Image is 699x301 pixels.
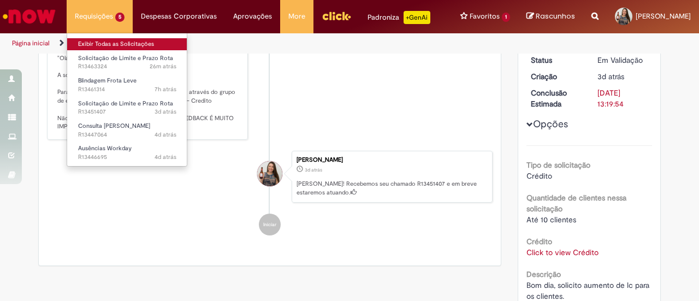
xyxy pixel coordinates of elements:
[78,153,176,162] span: R13446695
[67,52,187,73] a: Aberto R13463324 : Solicitação de Limite e Prazo Rota
[67,120,187,140] a: Aberto R13447064 : Consulta Serasa
[115,13,125,22] span: 5
[57,38,239,131] p: "Olá, tudo bem? A solicitação foi aprovada. 😀 Para dúvidas e esclarecimentos, conte conosco atrav...
[597,71,648,82] div: 27/08/2025 10:19:50
[523,71,590,82] dt: Criação
[526,171,552,181] span: Crédito
[47,151,493,203] li: Naiana Mendonca Lopes
[12,39,50,48] a: Página inicial
[67,98,187,118] a: Aberto R13451407 : Solicitação de Limite e Prazo Rota
[523,87,590,109] dt: Conclusão Estimada
[78,99,173,108] span: Solicitação de Limite e Prazo Rota
[78,144,132,152] span: Ausências Workday
[526,193,626,214] b: Quantidade de clientes nessa solicitação
[233,11,272,22] span: Aprovações
[636,11,691,21] span: [PERSON_NAME]
[297,180,487,197] p: [PERSON_NAME]! Recebemos seu chamado R13451407 e em breve estaremos atuando.
[502,13,510,22] span: 1
[155,108,176,116] span: 3d atrás
[368,11,430,24] div: Padroniza
[78,85,176,94] span: R13461314
[78,131,176,139] span: R13447064
[1,5,57,27] img: ServiceNow
[404,11,430,24] p: +GenAi
[526,280,651,301] span: Bom dia, solicito aumento de lc para os clientes.
[597,72,624,81] span: 3d atrás
[305,167,322,173] time: 27/08/2025 10:19:50
[155,131,176,139] time: 26/08/2025 09:41:21
[155,85,176,93] span: 7h atrás
[597,72,624,81] time: 27/08/2025 10:19:50
[155,153,176,161] time: 26/08/2025 08:35:26
[523,55,590,66] dt: Status
[536,11,575,21] span: Rascunhos
[597,55,648,66] div: Em Validação
[526,237,552,246] b: Crédito
[597,87,648,109] div: [DATE] 13:19:54
[150,62,176,70] span: 26m atrás
[526,215,576,225] span: Até 10 clientes
[470,11,500,22] span: Favoritos
[78,122,150,130] span: Consulta [PERSON_NAME]
[305,167,322,173] span: 3d atrás
[155,153,176,161] span: 4d atrás
[78,76,137,85] span: Blindagem Frota Leve
[67,38,187,50] a: Exibir Todas as Solicitações
[78,108,176,116] span: R13451407
[297,157,487,163] div: [PERSON_NAME]
[155,131,176,139] span: 4d atrás
[78,54,173,62] span: Solicitação de Limite e Prazo Rota
[75,11,113,22] span: Requisições
[288,11,305,22] span: More
[526,160,590,170] b: Tipo de solicitação
[257,161,282,186] div: Naiana Mendonca Lopes
[67,75,187,95] a: Aberto R13461314 : Blindagem Frota Leve
[526,247,599,257] a: Click to view Crédito
[78,62,176,71] span: R13463324
[322,8,351,24] img: click_logo_yellow_360x200.png
[155,108,176,116] time: 27/08/2025 10:19:52
[67,143,187,163] a: Aberto R13446695 : Ausências Workday
[526,269,561,279] b: Descrição
[526,11,575,22] a: Rascunhos
[8,33,458,54] ul: Trilhas de página
[141,11,217,22] span: Despesas Corporativas
[67,33,187,167] ul: Requisições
